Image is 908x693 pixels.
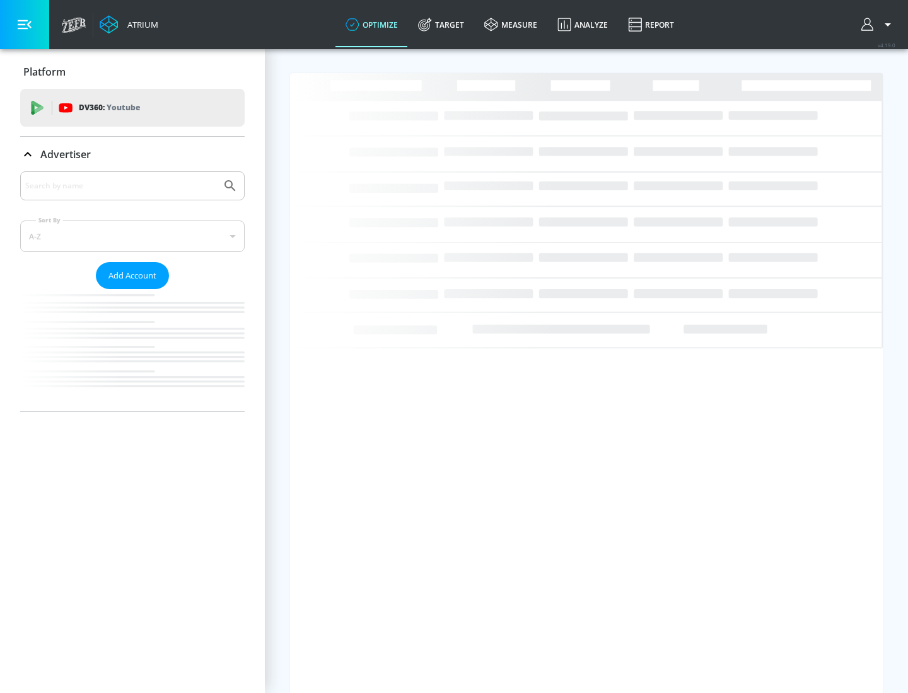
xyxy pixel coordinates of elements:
[20,54,245,89] div: Platform
[20,89,245,127] div: DV360: Youtube
[23,65,66,79] p: Platform
[20,220,245,252] div: A-Z
[25,178,216,194] input: Search by name
[474,2,547,47] a: measure
[335,2,408,47] a: optimize
[618,2,684,47] a: Report
[20,171,245,411] div: Advertiser
[20,137,245,172] div: Advertiser
[122,19,158,30] div: Atrium
[878,42,895,49] span: v 4.19.0
[96,262,169,289] button: Add Account
[547,2,618,47] a: Analyze
[36,216,63,224] label: Sort By
[408,2,474,47] a: Target
[20,289,245,411] nav: list of Advertiser
[107,101,140,114] p: Youtube
[40,147,91,161] p: Advertiser
[108,268,156,283] span: Add Account
[100,15,158,34] a: Atrium
[79,101,140,115] p: DV360:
